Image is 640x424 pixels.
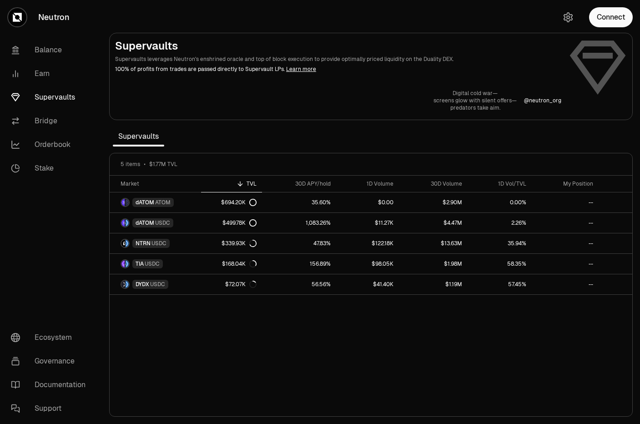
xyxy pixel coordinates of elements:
a: NTRN LogoUSDC LogoNTRNUSDC [110,233,201,253]
div: $339.93K [222,240,257,247]
span: USDC [155,219,170,227]
a: 1,083.26% [262,213,336,233]
span: dATOM [136,199,154,206]
a: $694.20K [201,192,262,212]
a: 35.94% [468,233,532,253]
img: dATOM Logo [121,199,125,206]
a: -- [532,213,599,233]
div: Market [121,180,196,187]
p: Digital cold war— [433,90,517,97]
a: 56.56% [262,274,336,294]
a: dATOM LogoATOM LogodATOMATOM [110,192,201,212]
span: ATOM [155,199,171,206]
div: 1D Volume [342,180,393,187]
h2: Supervaults [115,39,561,53]
a: 156.89% [262,254,336,274]
button: Connect [589,7,633,27]
span: TIA [136,260,144,268]
a: @neutron_org [524,97,561,104]
a: $11.27K [336,213,399,233]
div: $72.07K [225,281,257,288]
span: DYDX [136,281,149,288]
a: Governance [4,349,98,373]
a: -- [532,274,599,294]
div: $168.04K [222,260,257,268]
a: $2.90M [399,192,468,212]
div: $499.78K [222,219,257,227]
a: 35.60% [262,192,336,212]
a: 2.26% [468,213,532,233]
span: USDC [150,281,165,288]
a: Ecosystem [4,326,98,349]
a: $72.07K [201,274,262,294]
a: $4.47M [399,213,468,233]
div: TVL [207,180,257,187]
a: Supervaults [4,86,98,109]
a: $1.19M [399,274,468,294]
a: 58.35% [468,254,532,274]
img: ATOM Logo [126,199,129,206]
span: Supervaults [113,127,164,146]
img: dATOM Logo [121,219,125,227]
p: Supervaults leverages Neutron's enshrined oracle and top of block execution to provide optimally ... [115,55,561,63]
img: TIA Logo [121,260,125,268]
a: $41.40K [336,274,399,294]
p: screens glow with silent offers— [433,97,517,104]
a: $499.78K [201,213,262,233]
span: USDC [145,260,160,268]
span: USDC [151,240,166,247]
a: Documentation [4,373,98,397]
a: -- [532,254,599,274]
a: 47.83% [262,233,336,253]
a: $1.98M [399,254,468,274]
span: 5 items [121,161,140,168]
img: NTRN Logo [121,240,125,247]
a: Stake [4,156,98,180]
a: $13.63M [399,233,468,253]
img: USDC Logo [126,281,129,288]
a: $339.93K [201,233,262,253]
a: Bridge [4,109,98,133]
a: TIA LogoUSDC LogoTIAUSDC [110,254,201,274]
a: Balance [4,38,98,62]
div: 1D Vol/TVL [473,180,527,187]
a: $122.18K [336,233,399,253]
img: DYDX Logo [121,281,125,288]
a: dATOM LogoUSDC LogodATOMUSDC [110,213,201,233]
span: $1.77M TVL [149,161,177,168]
p: predators take aim. [433,104,517,111]
a: $168.04K [201,254,262,274]
a: DYDX LogoUSDC LogoDYDXUSDC [110,274,201,294]
p: @ neutron_org [524,97,561,104]
span: NTRN [136,240,151,247]
img: USDC Logo [126,219,129,227]
a: Learn more [286,66,316,73]
span: dATOM [136,219,154,227]
div: 30D Volume [404,180,462,187]
a: Digital cold war—screens glow with silent offers—predators take aim. [433,90,517,111]
img: USDC Logo [126,240,129,247]
div: 30D APY/hold [267,180,331,187]
a: $0.00 [336,192,399,212]
div: My Position [537,180,593,187]
a: 57.45% [468,274,532,294]
p: 100% of profits from trades are passed directly to Supervault LPs. [115,65,561,73]
div: $694.20K [221,199,257,206]
a: Support [4,397,98,420]
a: $98.05K [336,254,399,274]
img: USDC Logo [126,260,129,268]
a: Orderbook [4,133,98,156]
a: -- [532,233,599,253]
a: -- [532,192,599,212]
a: 0.00% [468,192,532,212]
a: Earn [4,62,98,86]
